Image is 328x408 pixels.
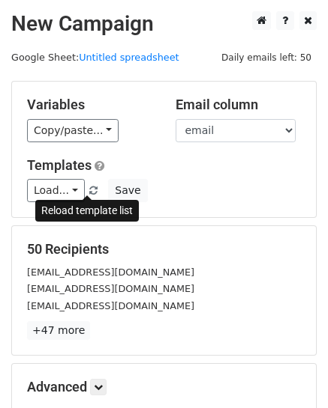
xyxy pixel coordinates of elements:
div: Reload template list [35,200,139,222]
h5: Email column [176,97,302,113]
a: Copy/paste... [27,119,119,142]
small: [EMAIL_ADDRESS][DOMAIN_NAME] [27,267,194,278]
small: [EMAIL_ADDRESS][DOMAIN_NAME] [27,300,194,311]
small: Google Sheet: [11,52,179,63]
button: Save [108,179,147,202]
a: Daily emails left: 50 [216,52,317,63]
h5: Advanced [27,379,301,395]
h5: 50 Recipients [27,241,301,258]
h5: Variables [27,97,153,113]
h2: New Campaign [11,11,317,37]
a: Load... [27,179,85,202]
a: +47 more [27,321,90,340]
iframe: Chat Widget [253,336,328,408]
span: Daily emails left: 50 [216,49,317,66]
a: Untitled spreadsheet [79,52,179,63]
a: Templates [27,157,92,173]
small: [EMAIL_ADDRESS][DOMAIN_NAME] [27,283,194,294]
